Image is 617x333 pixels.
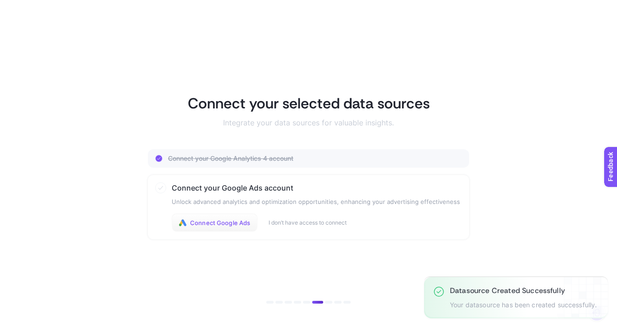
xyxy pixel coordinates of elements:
[223,118,394,127] p: Integrate your data sources for valuable insights.
[269,219,347,226] button: I don’t have access to connect
[168,155,293,162] h3: Connect your Google Analytics 4 account
[190,219,250,226] span: Connect Google Ads
[172,197,460,206] p: Unlock advanced analytics and optimization opportunities, enhancing your advertising effectiveness
[6,3,35,10] span: Feedback
[450,301,597,309] p: Your datasource has been created successfully.
[450,286,597,296] h3: Datasource Created Successfully
[172,214,258,232] button: Connect Google Ads
[188,94,430,113] h1: Connect your selected data sources
[172,182,460,193] h3: Connect your Google Ads account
